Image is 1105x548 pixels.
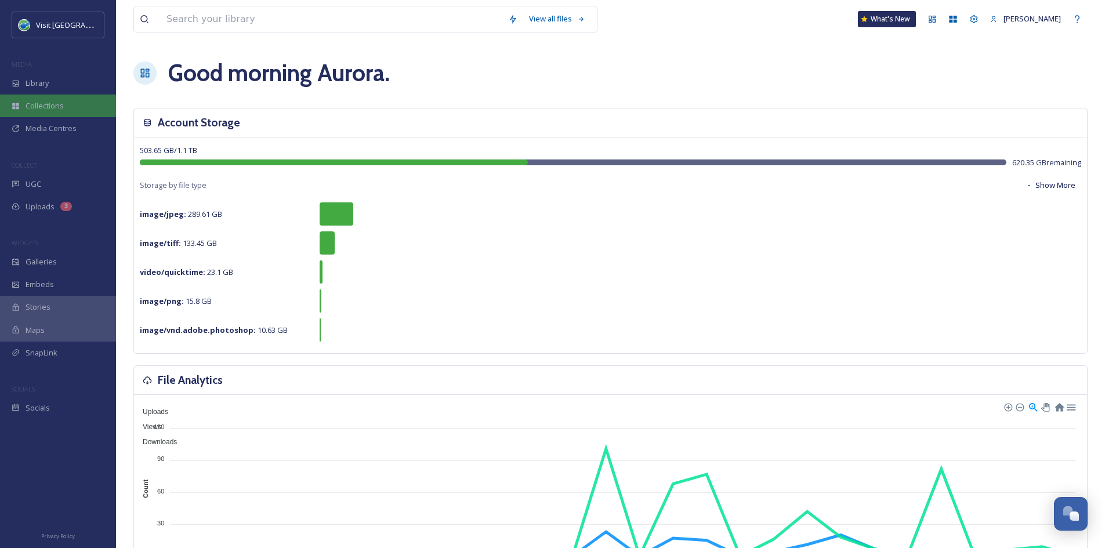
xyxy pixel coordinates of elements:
span: 10.63 GB [140,325,288,335]
a: View all files [523,8,591,30]
span: 503.65 GB / 1.1 TB [140,145,197,155]
div: Panning [1041,403,1048,410]
strong: image/tiff : [140,238,181,248]
span: Visit [GEOGRAPHIC_DATA] [US_STATE] [36,19,167,30]
span: 620.35 GB remaining [1012,157,1081,168]
div: Selection Zoom [1028,401,1038,411]
span: Storage by file type [140,180,206,191]
div: Reset Zoom [1054,401,1064,411]
div: Zoom In [1003,402,1012,411]
span: 23.1 GB [140,267,233,277]
tspan: 120 [154,423,164,430]
strong: image/png : [140,296,184,306]
h1: Good morning Aurora . [168,56,390,90]
span: MEDIA [12,60,32,68]
span: Downloads [134,438,177,446]
span: Uploads [26,201,55,212]
a: What's New [858,11,916,27]
strong: video/quicktime : [140,267,205,277]
span: 15.8 GB [140,296,212,306]
input: Search your library [161,6,502,32]
a: Privacy Policy [41,528,75,542]
span: 133.45 GB [140,238,217,248]
div: 3 [60,202,72,211]
span: SnapLink [26,347,57,358]
tspan: 30 [157,520,164,527]
span: SOCIALS [12,384,35,393]
strong: image/vnd.adobe.photoshop : [140,325,256,335]
span: Uploads [134,408,168,416]
img: cvctwitlogo_400x400.jpg [19,19,30,31]
span: Socials [26,402,50,413]
div: Zoom Out [1015,402,1023,411]
span: Galleries [26,256,57,267]
button: Open Chat [1054,497,1088,531]
tspan: 90 [157,455,164,462]
span: WIDGETS [12,238,38,247]
text: Count [142,480,149,498]
span: [PERSON_NAME] [1003,13,1061,24]
span: Media Centres [26,123,77,134]
button: Show More [1020,174,1081,197]
span: Maps [26,325,45,336]
span: 289.61 GB [140,209,222,219]
div: Menu [1066,401,1075,411]
span: Embeds [26,279,54,290]
span: Views [134,423,161,431]
span: UGC [26,179,41,190]
h3: File Analytics [158,372,223,389]
a: [PERSON_NAME] [984,8,1067,30]
span: COLLECT [12,161,37,169]
strong: image/jpeg : [140,209,186,219]
span: Privacy Policy [41,532,75,540]
span: Stories [26,302,50,313]
span: Collections [26,100,64,111]
h3: Account Storage [158,114,240,131]
span: Library [26,78,49,89]
tspan: 60 [157,487,164,494]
